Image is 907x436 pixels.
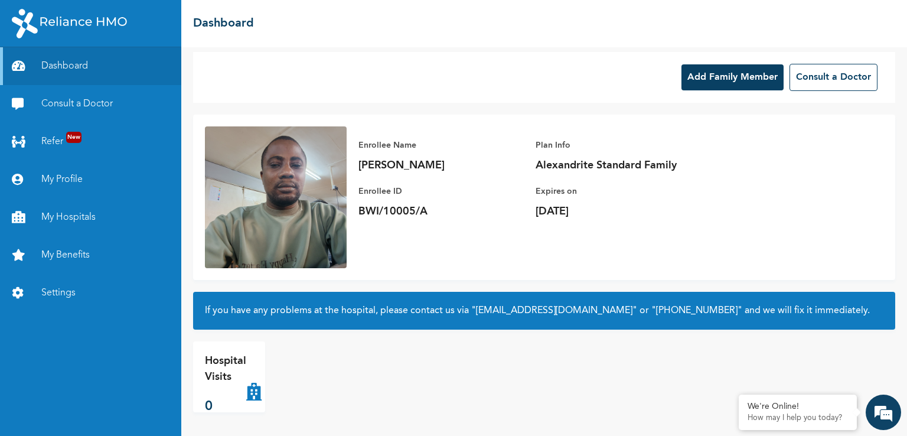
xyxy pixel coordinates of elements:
img: d_794563401_company_1708531726252_794563401 [22,59,48,89]
p: BWI/10005/A [358,204,524,219]
span: New [66,132,81,143]
p: Alexandrite Standard Family [536,158,701,173]
h2: If you have any problems at the hospital, please contact us via or and we will fix it immediately. [205,304,883,318]
h2: Dashboard [193,15,254,32]
span: Conversation [6,392,116,401]
p: How may I help you today? [748,414,848,423]
div: We're Online! [748,402,848,412]
div: Chat with us now [61,66,198,82]
p: Expires on [536,184,701,199]
p: Enrollee ID [358,184,524,199]
a: "[PHONE_NUMBER]" [651,306,742,315]
p: Plan Info [536,138,701,152]
textarea: Type your message and hit 'Enter' [6,330,225,372]
img: Enrollee [205,126,347,268]
div: FAQs [116,372,226,408]
p: 0 [205,397,246,417]
p: [DATE] [536,204,701,219]
span: We're online! [68,152,163,272]
p: [PERSON_NAME] [358,158,524,173]
p: Enrollee Name [358,138,524,152]
button: Add Family Member [681,64,784,90]
button: Consult a Doctor [789,64,877,91]
img: RelianceHMO's Logo [12,9,127,38]
div: Minimize live chat window [194,6,222,34]
a: "[EMAIL_ADDRESS][DOMAIN_NAME]" [471,306,637,315]
p: Hospital Visits [205,353,246,385]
